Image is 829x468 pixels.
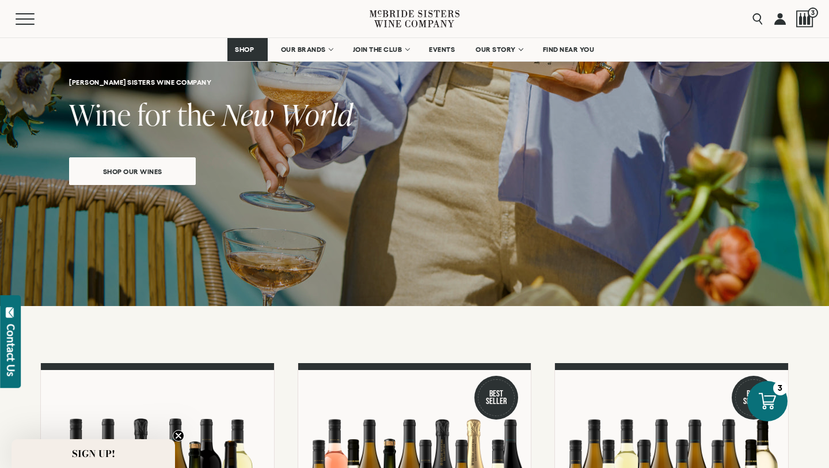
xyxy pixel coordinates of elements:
[16,13,57,25] button: Mobile Menu Trigger
[72,447,115,461] span: SIGN UP!
[345,38,416,61] a: JOIN THE CLUB
[773,381,788,395] div: 3
[281,46,326,54] span: OUR BRANDS
[808,7,818,18] span: 3
[138,95,171,134] span: for
[69,78,622,86] h6: [PERSON_NAME] Sisters Wine Company
[535,38,602,61] a: FIND NEAR YOU
[69,95,131,134] span: Wine
[421,38,462,61] a: EVENTS
[468,38,530,61] a: OUR STORY
[12,439,175,468] div: SIGN UP!Close teaser
[235,46,254,54] span: SHOP
[173,430,184,441] button: Close teaser
[177,95,216,134] span: the
[273,38,340,61] a: OUR BRANDS
[543,46,595,54] span: FIND NEAR YOU
[69,157,196,185] a: Shop our wines
[5,324,17,376] div: Contact Us
[227,38,268,61] a: SHOP
[476,46,516,54] span: OUR STORY
[83,160,182,183] span: Shop our wines
[280,95,353,134] span: World
[429,46,455,54] span: EVENTS
[353,46,402,54] span: JOIN THE CLUB
[222,95,274,134] span: New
